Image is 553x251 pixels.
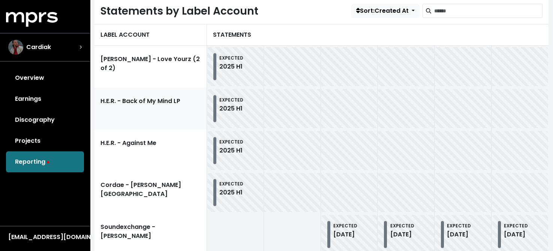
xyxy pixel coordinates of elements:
div: 2025 H1 [219,104,243,113]
a: [PERSON_NAME] - Love Yourz (2 of 2) [94,46,207,88]
div: LABEL ACCOUNT [94,24,207,46]
a: Discography [6,109,84,130]
div: [DATE] [333,230,357,239]
div: STATEMENTS [207,24,549,46]
a: H.E.R. - Against Me [94,130,207,172]
a: Projects [6,130,84,151]
a: Earnings [6,88,84,109]
a: mprs logo [6,15,58,23]
input: Search label accounts [434,4,543,18]
img: The selected account / producer [8,40,23,55]
div: 2025 H1 [219,146,243,155]
small: EXPECTED [219,97,243,103]
a: Overview [6,67,84,88]
small: EXPECTED [219,139,243,145]
span: Sort: Created At [356,6,409,15]
div: [DATE] [447,230,471,239]
small: EXPECTED [219,55,243,61]
div: [DATE] [390,230,414,239]
small: EXPECTED [504,223,528,229]
small: EXPECTED [447,223,471,229]
button: [EMAIL_ADDRESS][DOMAIN_NAME] [6,232,84,242]
a: Cordae - [PERSON_NAME][GEOGRAPHIC_DATA] [94,172,207,214]
small: EXPECTED [219,181,243,187]
div: 2025 H1 [219,62,243,71]
small: EXPECTED [390,223,414,229]
div: 2025 H1 [219,188,243,197]
a: H.E.R. - Back of My Mind LP [94,88,207,130]
button: Sort:Created At [351,4,420,18]
small: EXPECTED [333,223,357,229]
div: [EMAIL_ADDRESS][DOMAIN_NAME] [8,233,82,242]
span: Cardiak [26,43,51,52]
div: [DATE] [504,230,528,239]
h2: Statements by Label Account [100,5,258,18]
